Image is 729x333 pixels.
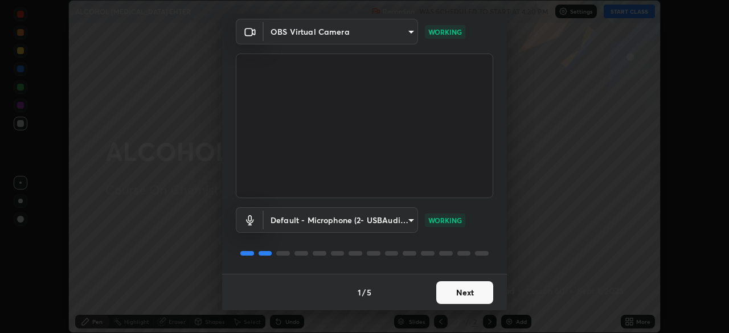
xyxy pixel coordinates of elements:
h4: / [362,286,366,298]
h4: 1 [358,286,361,298]
h4: 5 [367,286,371,298]
button: Next [436,281,493,304]
p: WORKING [428,215,462,225]
div: OBS Virtual Camera [264,207,418,233]
p: WORKING [428,27,462,37]
div: OBS Virtual Camera [264,19,418,44]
